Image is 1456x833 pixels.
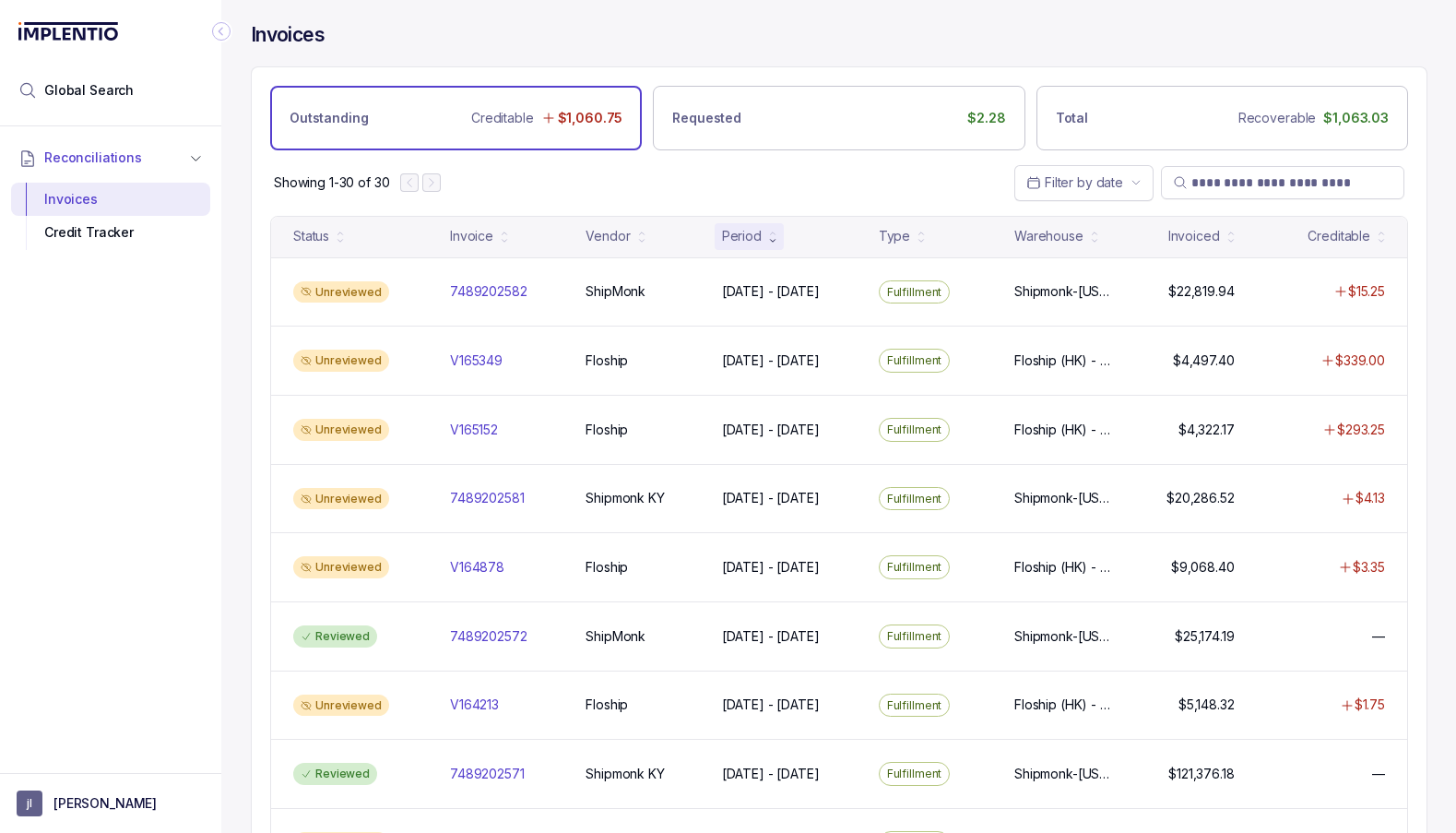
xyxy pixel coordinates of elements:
span: Reconciliations [44,149,142,167]
p: Floship [586,351,628,370]
div: Unreviewed [293,695,389,717]
p: — [1372,765,1385,783]
p: $3.35 [1353,558,1385,577]
button: Date Range Picker [1014,165,1154,200]
p: Fulfillment [887,490,942,508]
p: $25,174.19 [1175,627,1235,646]
p: Floship (HK) - [PERSON_NAME] 1 [1014,696,1113,714]
div: Creditable [1308,227,1370,245]
p: $293.25 [1337,421,1385,439]
p: $5,148.32 [1178,696,1235,714]
p: ShipMonk [586,627,645,646]
p: [DATE] - [DATE] [722,558,820,577]
div: Unreviewed [293,350,389,372]
p: Requested [672,109,741,127]
p: $20,286.52 [1166,489,1235,507]
p: Floship [586,421,628,439]
p: [DATE] - [DATE] [722,696,820,714]
p: Creditable [471,109,534,127]
p: $1,063.03 [1323,109,1389,127]
p: ShipMonk [586,282,645,301]
span: Filter by date [1045,174,1123,190]
div: Type [879,227,910,245]
div: Unreviewed [293,556,389,578]
p: 7489202582 [450,282,527,301]
div: Invoices [26,183,195,216]
span: User initials [17,791,42,816]
p: Recoverable [1238,109,1316,127]
div: Collapse Icon [210,20,232,42]
div: Unreviewed [293,488,389,510]
div: Reviewed [293,625,377,648]
div: Unreviewed [293,419,389,441]
p: Fulfillment [887,283,942,302]
p: [DATE] - [DATE] [722,421,820,439]
p: $4,322.17 [1178,421,1235,439]
p: $1,060.75 [558,109,623,127]
p: [DATE] - [DATE] [722,627,820,646]
p: Floship (HK) - [PERSON_NAME] 1 [1014,351,1113,370]
p: $4.13 [1355,489,1385,507]
div: Reviewed [293,763,377,785]
p: — [1372,627,1385,646]
p: $339.00 [1335,351,1385,370]
p: $15.25 [1348,282,1385,301]
p: Fulfillment [887,627,942,646]
p: Showing 1-30 of 30 [274,173,389,192]
p: Floship [586,558,628,577]
div: Reconciliations [11,179,210,254]
p: [DATE] - [DATE] [722,765,820,783]
div: Remaining page entries [274,173,389,192]
p: Shipmonk-[US_STATE], Shipmonk-[US_STATE], Shipmonk-[US_STATE] [1014,282,1113,301]
div: Status [293,227,329,245]
span: Global Search [44,81,134,100]
p: $9,068.40 [1171,558,1235,577]
p: Shipmonk-[US_STATE], Shipmonk-[US_STATE], Shipmonk-[US_STATE] [1014,627,1113,646]
p: Floship (HK) - [PERSON_NAME] 1 [1014,558,1113,577]
p: $121,376.18 [1168,765,1234,783]
p: V164213 [450,696,499,714]
p: 7489202572 [450,627,527,646]
p: Fulfillment [887,558,942,577]
p: Fulfillment [887,421,942,439]
p: $1.75 [1355,696,1385,714]
p: V164878 [450,558,504,577]
p: Fulfillment [887,696,942,715]
div: Period [722,227,762,245]
p: V165152 [450,421,498,439]
p: 7489202571 [450,765,525,783]
p: $22,819.94 [1168,282,1235,301]
p: Shipmonk KY [586,489,664,507]
p: Total [1056,109,1088,127]
h4: Invoices [251,22,325,48]
p: [PERSON_NAME] [53,794,157,813]
p: $2.28 [967,109,1005,127]
p: Shipmonk-[US_STATE], Shipmonk-[US_STATE], Shipmonk-[US_STATE] [1014,765,1113,783]
button: Reconciliations [11,137,210,178]
p: Floship [586,696,628,714]
p: [DATE] - [DATE] [722,351,820,370]
p: [DATE] - [DATE] [722,489,820,507]
p: V165349 [450,351,503,370]
p: $4,497.40 [1173,351,1235,370]
div: Credit Tracker [26,216,195,249]
p: 7489202581 [450,489,525,507]
p: [DATE] - [DATE] [722,282,820,301]
p: Shipmonk-[US_STATE], Shipmonk-[US_STATE], Shipmonk-[US_STATE] [1014,489,1113,507]
p: Fulfillment [887,765,942,783]
p: Floship (HK) - [PERSON_NAME] 1 [1014,421,1113,439]
div: Warehouse [1014,227,1083,245]
div: Vendor [586,227,630,245]
div: Invoice [450,227,493,245]
p: Outstanding [290,109,368,127]
p: Fulfillment [887,351,942,370]
p: Shipmonk KY [586,765,664,783]
search: Date Range Picker [1026,173,1123,192]
button: User initials[PERSON_NAME] [17,791,205,816]
div: Unreviewed [293,281,389,303]
div: Invoiced [1168,227,1220,245]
